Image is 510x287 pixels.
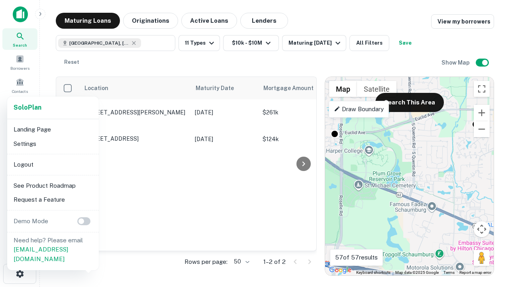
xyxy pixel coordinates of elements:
[14,236,92,264] p: Need help? Please email
[10,216,51,226] p: Demo Mode
[14,104,41,111] strong: Solo Plan
[14,103,41,112] a: SoloPlan
[10,179,96,193] li: See Product Roadmap
[14,246,68,262] a: [EMAIL_ADDRESS][DOMAIN_NAME]
[10,137,96,151] li: Settings
[10,122,96,137] li: Landing Page
[10,157,96,172] li: Logout
[470,198,510,236] iframe: Chat Widget
[10,193,96,207] li: Request a Feature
